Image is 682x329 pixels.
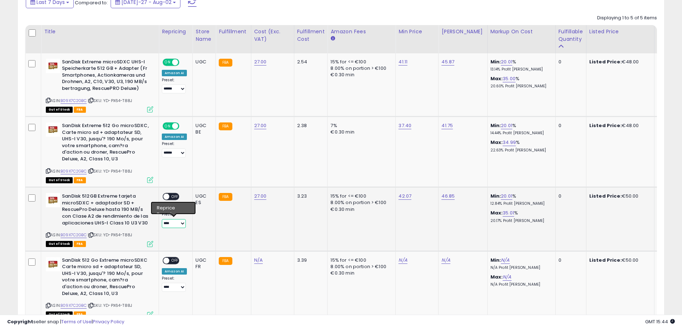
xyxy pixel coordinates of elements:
[330,122,390,129] div: 7%
[330,59,390,65] div: 15% for <= €100
[88,98,132,103] span: | SKU: YD-PX64-T88J
[297,193,322,199] div: 3.23
[62,257,149,299] b: SanDisk 512 Go Extreme microSDXC Carte micro sd + adaptateur SD, UHS-I V30, jusqu'? 190 Mo/s, pou...
[558,193,581,199] div: 0
[490,265,550,270] p: N/A Profit [PERSON_NAME]
[162,268,187,275] div: Amazon AI
[219,257,232,265] small: FBA
[61,98,87,104] a: B09X7C2GBC
[501,193,512,200] a: 20.01
[62,193,149,228] b: SanDisk 512GB Extreme tarjeta microSDXC + adaptador SD + RescuePro Deluxe hasta 190 MB/s con Clas...
[597,15,657,21] div: Displaying 1 to 5 of 5 items
[490,139,503,146] b: Max:
[254,58,267,66] a: 27.00
[46,241,73,247] span: All listings that are currently out of stock and unavailable for purchase on Amazon
[490,59,550,72] div: %
[490,257,501,263] b: Min:
[558,257,581,263] div: 0
[61,318,92,325] a: Terms of Use
[558,28,583,43] div: Fulfillable Quantity
[398,122,411,129] a: 37.40
[558,122,581,129] div: 0
[503,274,511,281] a: N/A
[490,28,552,35] div: Markup on Cost
[501,257,509,264] a: N/A
[490,122,501,129] b: Min:
[503,209,514,217] a: 35.01
[330,270,390,276] div: €0.30 min
[219,28,248,35] div: Fulfillment
[645,318,675,325] span: 2025-08-13 15:44 GMT
[490,218,550,223] p: 20.17% Profit [PERSON_NAME]
[330,263,390,270] div: 8.00% on portion > €100
[219,122,232,130] small: FBA
[219,59,232,67] small: FBA
[330,193,390,199] div: 15% for <= €100
[163,123,172,129] span: ON
[330,257,390,263] div: 15% for <= €100
[441,257,450,264] a: N/A
[46,59,60,73] img: 413LN9U+WuL._SL40_.jpg
[490,210,550,223] div: %
[558,59,581,65] div: 0
[441,193,455,200] a: 46.85
[398,257,407,264] a: N/A
[62,122,149,164] b: SanDisk Extreme 512 Go microSDXC, Carte micro sd + adaptateur SD, UHS-I V30, jusqu'? 190 Mo/s, po...
[254,122,267,129] a: 27.00
[254,28,291,43] div: Cost (Exc. VAT)
[93,318,124,325] a: Privacy Policy
[398,58,407,66] a: 41.11
[490,282,550,287] p: N/A Profit [PERSON_NAME]
[398,28,435,35] div: Min Price
[169,257,181,263] span: OFF
[178,123,190,129] span: OFF
[490,58,501,65] b: Min:
[7,318,33,325] strong: Copyright
[297,28,325,43] div: Fulfillment Cost
[88,303,132,308] span: | SKU: YD-PX64-T88J
[589,28,651,35] div: Listed Price
[195,193,210,206] div: UGC ES
[297,257,322,263] div: 3.39
[195,59,210,65] div: UGC
[589,193,649,199] div: €50.00
[330,65,390,72] div: 8.00% on portion > €100
[490,274,503,280] b: Max:
[490,131,550,136] p: 14.44% Profit [PERSON_NAME]
[61,303,87,309] a: B09X7C2GBC
[195,257,210,270] div: UGC FR
[46,107,73,113] span: All listings that are currently out of stock and unavailable for purchase on Amazon
[195,28,213,43] div: Store Name
[330,206,390,213] div: €0.30 min
[330,199,390,206] div: 8.00% on portion > €100
[441,28,484,35] div: [PERSON_NAME]
[503,139,516,146] a: 34.99
[88,168,132,174] span: | SKU: YD-PX64-T88J
[330,35,335,42] small: Amazon Fees.
[441,58,454,66] a: 45.87
[163,59,172,65] span: ON
[490,67,550,72] p: 13.14% Profit [PERSON_NAME]
[589,59,649,65] div: €48.00
[162,134,187,140] div: Amazon AI
[490,76,550,89] div: %
[46,193,153,246] div: ASIN:
[162,141,187,158] div: Preset:
[46,122,153,182] div: ASIN:
[62,59,149,94] b: SanDisk Extreme microSDXC UHS-I Speicherkarte 512 GB + Adapter (Fr Smartphones, Actionkameras und...
[490,201,550,206] p: 12.84% Profit [PERSON_NAME]
[490,84,550,89] p: 20.60% Profit [PERSON_NAME]
[162,70,187,76] div: Amazon AI
[219,193,232,201] small: FBA
[46,122,60,137] img: 413LN9U+WuL._SL40_.jpg
[61,168,87,174] a: B09X7C2GBC
[503,75,516,82] a: 35.00
[589,193,622,199] b: Listed Price:
[162,212,187,228] div: Preset:
[490,193,550,206] div: %
[254,257,263,264] a: N/A
[169,194,181,200] span: OFF
[490,75,503,82] b: Max:
[441,122,453,129] a: 41.75
[178,59,190,65] span: OFF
